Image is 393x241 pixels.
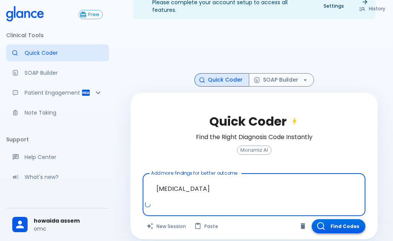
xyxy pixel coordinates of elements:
[34,217,103,225] span: howaida assem
[355,3,390,14] button: History
[25,109,103,116] p: Note Taking
[6,44,109,61] a: Moramiz: Find ICD10AM codes instantly
[191,219,223,233] button: Paste from clipboard
[249,73,314,87] button: SOAP Builder
[6,26,109,44] li: Clinical Tools
[196,132,312,143] h6: Find the Right Diagnosis Code Instantly
[6,104,109,121] a: Advanced note-taking
[25,153,103,161] p: Help Center
[25,69,103,77] p: SOAP Builder
[6,64,109,81] a: Docugen: Compose a clinical documentation in seconds
[6,211,109,238] div: howaida assemomc
[25,49,103,57] p: Quick Coder
[148,177,360,201] textarea: [MEDICAL_DATA]
[237,148,271,153] span: Moramiz AI
[6,169,109,185] div: Recent updates and feature releases
[25,89,81,97] p: Patient Engagement
[25,173,103,181] p: What's new?
[34,225,103,233] p: omc
[209,114,299,129] h2: Quick Coder
[143,219,191,233] button: Clears all inputs and results.
[312,219,365,233] button: Find Codes
[194,73,249,87] button: Quick Coder
[297,220,309,232] button: Clear
[85,12,102,18] span: Free
[6,149,109,166] a: Get help from our support team
[79,10,103,19] button: Free
[79,10,109,19] a: Click to view or change your subscription
[6,84,109,101] div: Patient Reports & Referrals
[6,130,109,149] li: Support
